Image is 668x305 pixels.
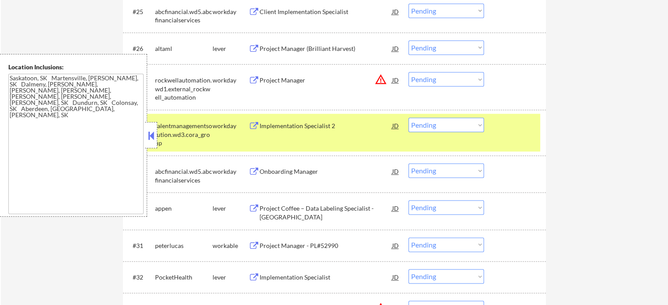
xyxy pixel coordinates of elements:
div: altaml [155,44,213,53]
div: JD [391,72,400,88]
div: #32 [133,273,148,282]
div: JD [391,237,400,253]
div: #31 [133,241,148,250]
div: JD [391,118,400,133]
div: Project Manager (Brilliant Harvest) [260,44,392,53]
div: Implementation Specialist [260,273,392,282]
div: Client Implementation Specialist [260,7,392,16]
div: talentmanagementsolution.wd3.cora_group [155,122,213,147]
div: #25 [133,7,148,16]
div: JD [391,200,400,216]
div: workable [213,241,249,250]
div: Project Manager [260,76,392,85]
div: appen [155,204,213,213]
button: warning_amber [375,73,387,86]
div: peterlucas [155,241,213,250]
div: PocketHealth [155,273,213,282]
div: Project Coffee – Data Labeling Specialist - [GEOGRAPHIC_DATA] [260,204,392,221]
div: workday [213,76,249,85]
div: workday [213,167,249,176]
div: #26 [133,44,148,53]
div: abcfinancial.wd5.abcfinancialservices [155,7,213,25]
div: lever [213,44,249,53]
div: Project Manager - PL#52990 [260,241,392,250]
div: Implementation Specialist 2 [260,122,392,130]
div: JD [391,163,400,179]
div: workday [213,122,249,130]
div: JD [391,269,400,285]
div: JD [391,4,400,19]
div: workday [213,7,249,16]
div: JD [391,40,400,56]
div: Location Inclusions: [8,63,144,72]
div: lever [213,273,249,282]
div: lever [213,204,249,213]
div: rockwellautomation.wd1.external_rockwell_automation [155,76,213,102]
div: abcfinancial.wd5.abcfinancialservices [155,167,213,184]
div: Onboarding Manager [260,167,392,176]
